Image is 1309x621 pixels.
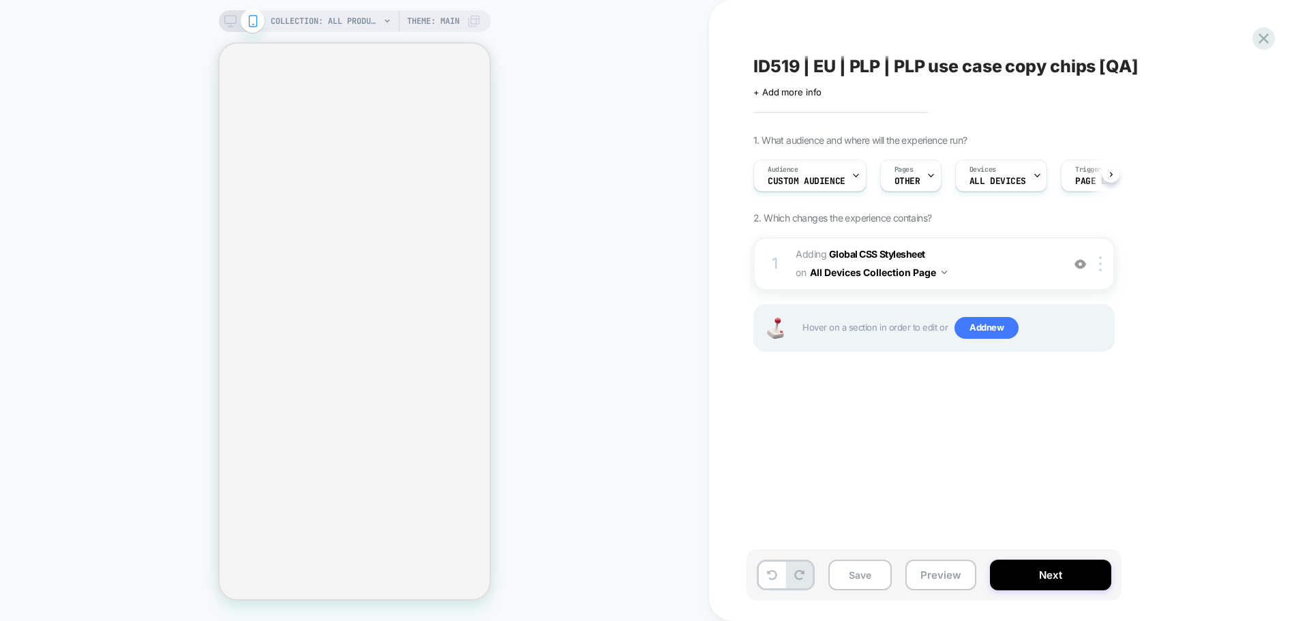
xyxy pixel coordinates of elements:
[954,317,1019,339] span: Add new
[768,177,845,186] span: Custom Audience
[762,318,789,339] img: Joystick
[1075,165,1102,175] span: Trigger
[1074,258,1086,270] img: crossed eye
[1099,256,1102,271] img: close
[753,134,967,146] span: 1. What audience and where will the experience run?
[796,264,806,281] span: on
[942,271,947,274] img: down arrow
[810,262,947,282] button: All Devices Collection Page
[407,10,460,32] span: Theme: MAIN
[796,245,1055,282] span: Adding
[990,560,1111,590] button: Next
[753,212,931,224] span: 2. Which changes the experience contains?
[768,250,782,277] div: 1
[894,165,914,175] span: Pages
[768,165,798,175] span: Audience
[802,317,1107,339] span: Hover on a section in order to edit or
[753,56,1139,76] span: ID519 | EU | PLP | PLP use case copy chips [QA]
[969,165,996,175] span: Devices
[969,177,1026,186] span: ALL DEVICES
[828,560,892,590] button: Save
[829,248,925,260] b: Global CSS Stylesheet
[905,560,976,590] button: Preview
[753,87,822,97] span: + Add more info
[1075,177,1122,186] span: Page Load
[271,10,380,32] span: COLLECTION: All products (Category)
[894,177,920,186] span: OTHER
